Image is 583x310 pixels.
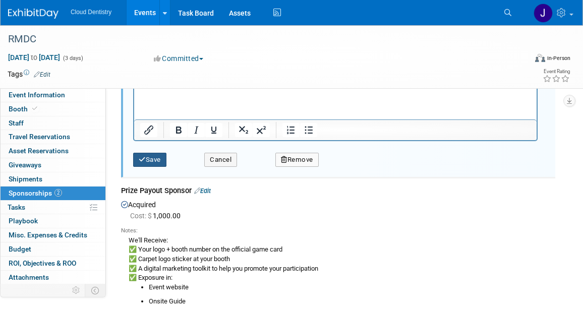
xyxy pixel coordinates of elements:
[1,172,105,186] a: Shipments
[8,53,61,62] span: [DATE] [DATE]
[253,123,270,137] button: Superscript
[134,80,537,119] iframe: Rich Text Area
[188,123,205,137] button: Italic
[9,217,38,225] span: Playbook
[1,228,105,242] a: Misc. Expenses & Credits
[9,231,87,239] span: Misc. Expenses & Credits
[9,273,49,281] span: Attachments
[535,54,545,62] img: Format-Inperson.png
[130,212,185,220] span: 1,000.00
[8,9,59,19] img: ExhibitDay
[54,189,62,197] span: 2
[1,158,105,172] a: Giveaways
[133,153,166,167] button: Save
[150,53,207,64] button: Committed
[543,69,570,74] div: Event Rating
[121,227,555,235] div: Notes:
[9,245,31,253] span: Budget
[282,123,300,137] button: Numbered list
[547,54,570,62] div: In-Person
[1,187,105,200] a: Sponsorships2
[1,257,105,270] a: ROI, Objectives & ROO
[194,187,211,195] a: Edit
[1,242,105,256] a: Budget
[130,212,153,220] span: Cost: $
[5,30,515,48] div: RMDC
[275,153,319,167] button: Remove
[121,185,555,198] div: Prize Payout Sponsor
[1,201,105,214] a: Tasks
[9,119,24,127] span: Staff
[68,284,85,297] td: Personalize Event Tab Strip
[1,271,105,284] a: Attachments
[1,214,105,228] a: Playbook
[149,297,555,306] li: Onsite Guide
[85,284,106,297] td: Toggle Event Tabs
[149,283,555,292] li: Event website
[62,55,83,61] span: (3 days)
[235,123,252,137] button: Subscript
[1,116,105,130] a: Staff
[9,259,76,267] span: ROI, Objectives & ROO
[204,153,237,167] button: Cancel
[1,130,105,144] a: Travel Reservations
[1,102,105,116] a: Booth
[8,69,50,79] td: Tags
[8,203,25,211] span: Tasks
[483,52,571,68] div: Event Format
[29,53,39,61] span: to
[9,133,70,141] span: Travel Reservations
[9,175,42,183] span: Shipments
[300,123,317,137] button: Bullet list
[205,123,222,137] button: Underline
[32,106,37,111] i: Booth reservation complete
[34,71,50,78] a: Edit
[9,189,62,197] span: Sponsorships
[9,105,39,113] span: Booth
[9,91,65,99] span: Event Information
[9,161,41,169] span: Giveaways
[140,123,157,137] button: Insert/edit link
[1,88,105,102] a: Event Information
[170,123,187,137] button: Bold
[534,4,553,23] img: Jessica Estrada
[71,9,111,16] span: Cloud Dentistry
[1,144,105,158] a: Asset Reservations
[9,147,69,155] span: Asset Reservations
